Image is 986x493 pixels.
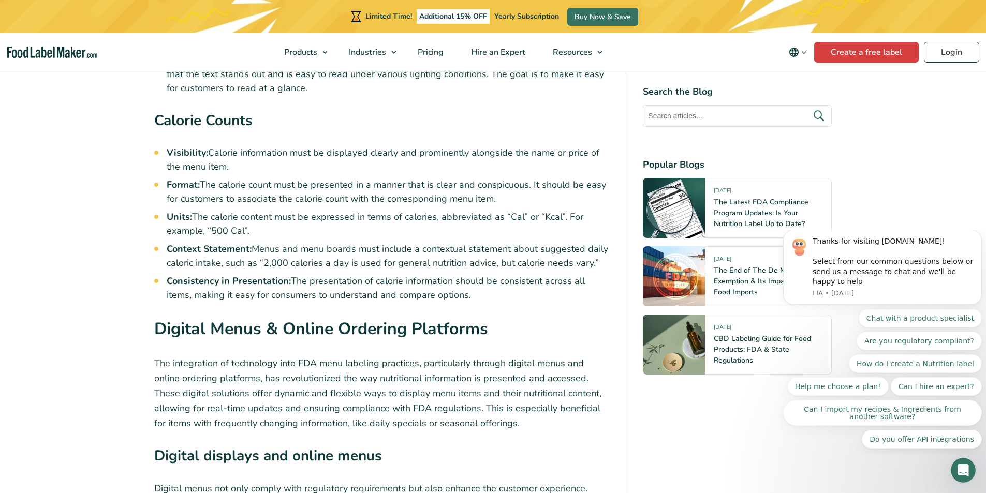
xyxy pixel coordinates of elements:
[34,6,195,57] div: Thanks for visiting [DOMAIN_NAME]! Select from our common questions below or send us a message to...
[814,42,919,63] a: Create a free label
[167,211,192,223] strong: Units:
[34,6,195,57] div: Message content
[643,105,832,127] input: Search articles...
[924,42,979,63] a: Login
[415,47,445,58] span: Pricing
[34,58,195,68] p: Message from LIA, sent 2w ago
[714,265,818,297] a: The End of The De Minimis Exemption & Its Impact on FDA Food Imports
[567,8,638,26] a: Buy Now & Save
[78,101,203,120] button: Quick reply: Are you regulatory compliant?
[714,187,731,199] span: [DATE]
[643,85,832,99] h4: Search the Blog
[167,178,200,191] strong: Format:
[70,124,203,143] button: Quick reply: How do I create a Nutrition label
[951,458,976,483] iframe: Intercom live chat
[714,323,731,335] span: [DATE]
[346,47,387,58] span: Industries
[365,11,412,21] span: Limited Time!
[80,79,203,97] button: Quick reply: Chat with a product specialist
[83,200,203,218] button: Quick reply: Do you offer API integrations
[494,11,559,21] span: Yearly Subscription
[643,158,832,172] h4: Popular Blogs
[4,170,203,196] button: Quick reply: Can I import my recipes & Ingredients from another software?
[404,33,455,71] a: Pricing
[281,47,318,58] span: Products
[714,334,811,365] a: CBD Labeling Guide for Food Products: FDA & State Regulations
[779,230,986,455] iframe: Intercom notifications message
[4,79,203,218] div: Quick reply options
[782,42,814,63] button: Change language
[112,147,203,166] button: Quick reply: Can I hire an expert?
[8,147,110,166] button: Quick reply: Help me choose a plan!
[539,33,608,71] a: Resources
[154,356,610,430] p: The integration of technology into FDA menu labeling practices, particularly through digital menu...
[167,53,610,95] li: The color of the text and its background should be enough of a significant contrast that the text...
[714,255,731,267] span: [DATE]
[12,9,28,25] img: Profile image for LIA
[167,242,610,270] li: Menus and menu boards must include a contextual statement about suggested daily caloric intake, s...
[271,33,333,71] a: Products
[167,146,610,174] li: Calorie information must be displayed clearly and prominently alongside the name or price of the ...
[167,210,610,238] li: The calorie content must be expressed in terms of calories, abbreviated as “Cal” or “Kcal”. For e...
[167,178,610,206] li: The calorie count must be presented in a manner that is clear and conspicuous. It should be easy ...
[550,47,593,58] span: Resources
[468,47,526,58] span: Hire an Expert
[458,33,537,71] a: Hire an Expert
[167,274,610,302] li: The presentation of calorie information should be consistent across all items, making it easy for...
[154,111,253,130] strong: Calorie Counts
[7,47,97,58] a: Food Label Maker homepage
[167,275,291,287] strong: Consistency in Presentation:
[417,9,490,24] span: Additional 15% OFF
[714,197,808,229] a: The Latest FDA Compliance Program Updates: Is Your Nutrition Label Up to Date?
[167,243,252,255] strong: Context Statement:
[167,146,208,159] strong: Visibility:
[335,33,402,71] a: Industries
[154,446,382,466] strong: Digital displays and online menus
[154,318,488,340] strong: Digital Menus & Online Ordering Platforms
